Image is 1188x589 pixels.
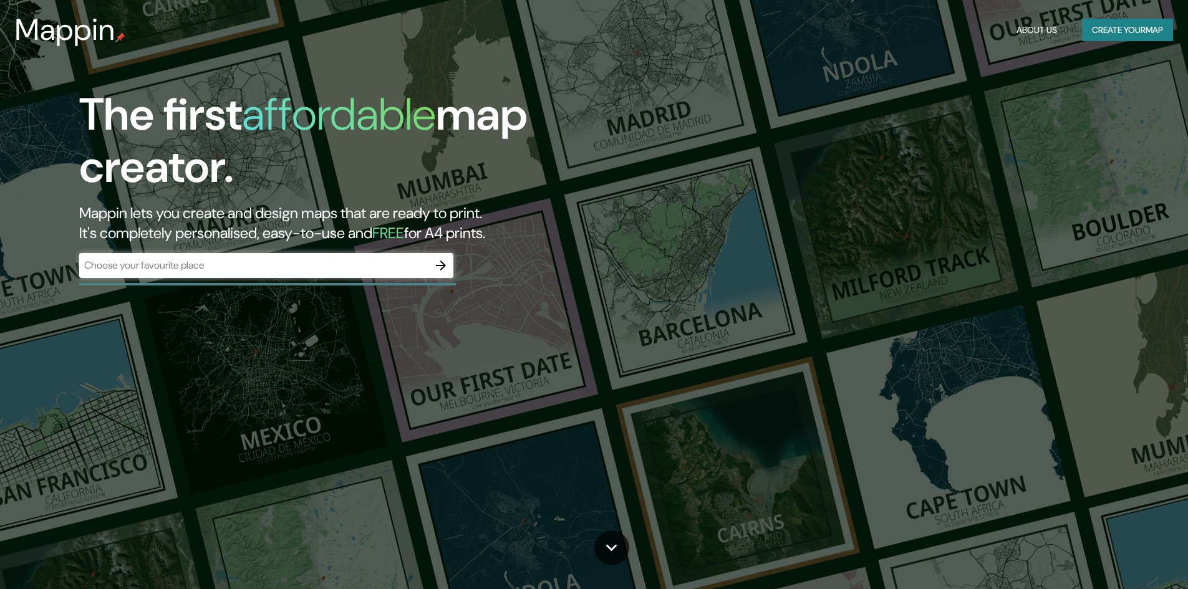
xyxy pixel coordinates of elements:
h1: The first map creator. [79,89,674,203]
h3: Mappin [15,12,115,47]
h2: Mappin lets you create and design maps that are ready to print. It's completely personalised, eas... [79,203,674,243]
h1: affordable [242,85,436,143]
iframe: Help widget launcher [1077,540,1174,575]
button: About Us [1012,19,1062,42]
button: Create yourmap [1082,19,1173,42]
input: Choose your favourite place [79,258,428,272]
h5: FREE [372,223,404,242]
img: mappin-pin [115,32,125,42]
